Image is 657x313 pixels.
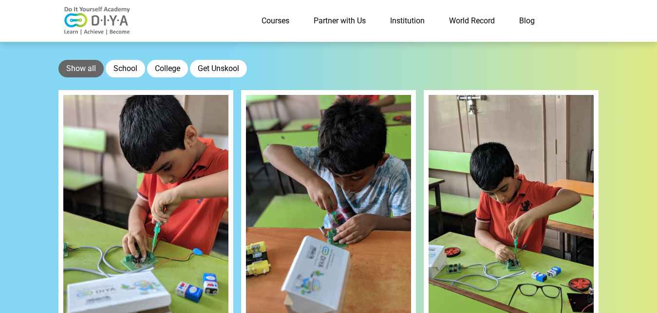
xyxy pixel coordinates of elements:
a: Contact Us [547,11,599,31]
a: World Record [437,11,507,31]
a: Blog [507,11,547,31]
button: Show all [58,60,104,77]
a: Partner with Us [301,11,378,31]
a: Courses [249,11,301,31]
button: School [106,60,145,77]
img: logo-v2.png [58,6,136,36]
button: Get Unskool [190,60,247,77]
a: Institution [378,11,437,31]
button: College [147,60,188,77]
